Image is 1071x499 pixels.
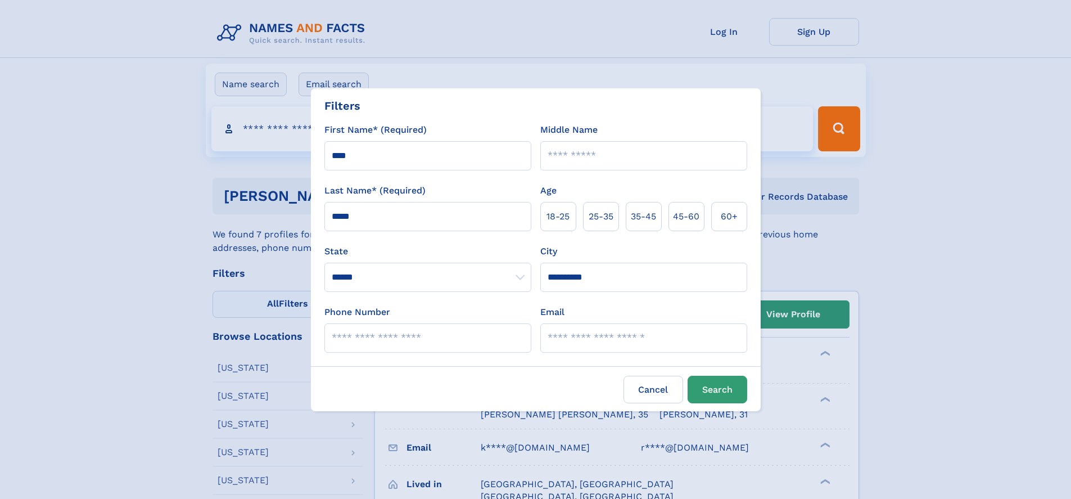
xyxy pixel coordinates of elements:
span: 25‑35 [589,210,613,223]
label: City [540,245,557,258]
label: Age [540,184,557,197]
span: 18‑25 [546,210,570,223]
label: Middle Name [540,123,598,137]
span: 60+ [721,210,738,223]
span: 45‑60 [673,210,699,223]
div: Filters [324,97,360,114]
button: Search [688,376,747,403]
span: 35‑45 [631,210,656,223]
label: State [324,245,531,258]
label: Last Name* (Required) [324,184,426,197]
label: Email [540,305,564,319]
label: First Name* (Required) [324,123,427,137]
label: Cancel [623,376,683,403]
label: Phone Number [324,305,390,319]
